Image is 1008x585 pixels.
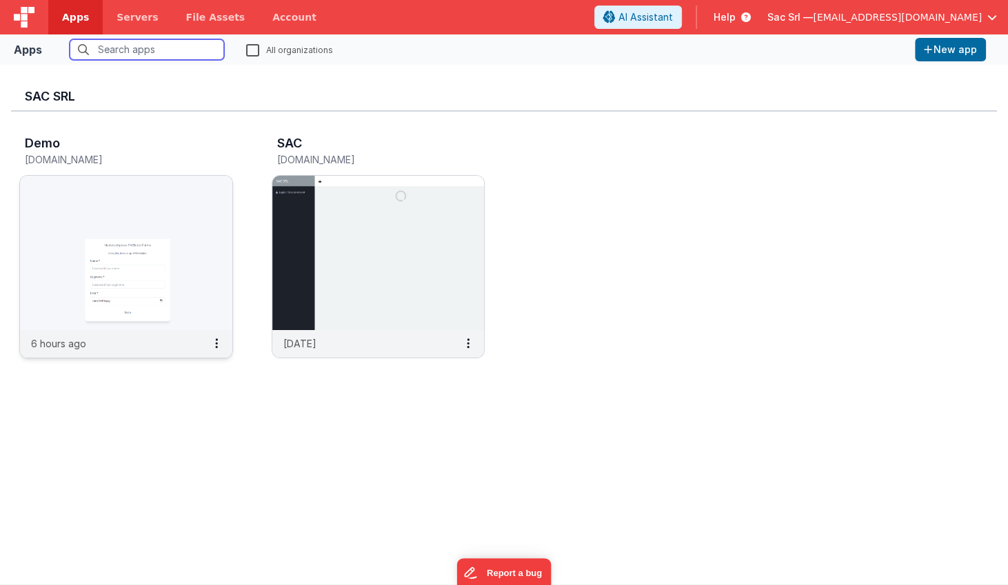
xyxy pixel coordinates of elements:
input: Search apps [70,39,224,60]
span: Sac Srl — [767,10,813,24]
h5: [DOMAIN_NAME] [25,154,199,165]
p: [DATE] [283,336,316,351]
span: [EMAIL_ADDRESS][DOMAIN_NAME] [813,10,982,24]
button: AI Assistant [594,6,682,29]
span: File Assets [186,10,245,24]
span: Apps [62,10,89,24]
button: Sac Srl — [EMAIL_ADDRESS][DOMAIN_NAME] [767,10,997,24]
span: Servers [117,10,158,24]
div: Apps [14,41,42,58]
h3: Sac Srl [25,90,983,103]
label: All organizations [246,43,333,56]
h5: [DOMAIN_NAME] [277,154,451,165]
h3: SAC [277,136,302,150]
button: New app [915,38,986,61]
h3: Demo [25,136,60,150]
span: AI Assistant [618,10,673,24]
span: Help [714,10,736,24]
p: 6 hours ago [31,336,86,351]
